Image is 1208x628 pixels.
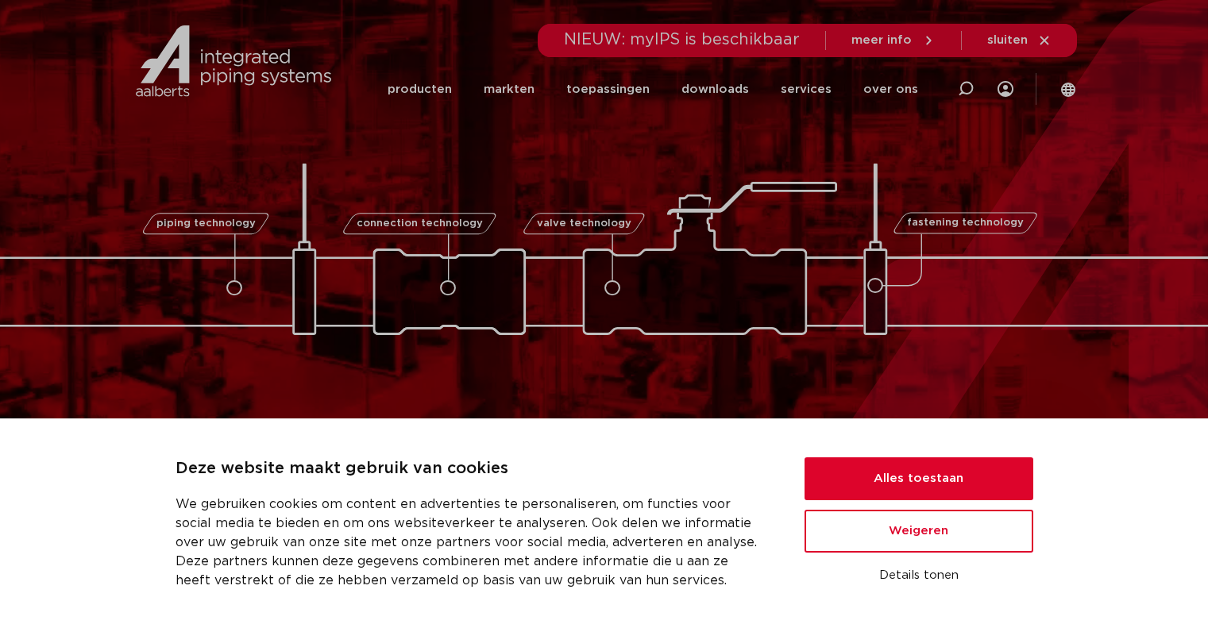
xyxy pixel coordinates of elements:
[564,32,800,48] span: NIEUW: myIPS is beschikbaar
[388,57,918,121] nav: Menu
[805,510,1033,553] button: Weigeren
[987,33,1052,48] a: sluiten
[805,457,1033,500] button: Alles toestaan
[863,57,918,121] a: over ons
[781,57,832,121] a: services
[681,57,749,121] a: downloads
[998,57,1013,121] div: my IPS
[907,218,1024,229] span: fastening technology
[537,218,631,229] span: valve technology
[176,495,766,590] p: We gebruiken cookies om content en advertenties te personaliseren, om functies voor social media ...
[566,57,650,121] a: toepassingen
[356,218,482,229] span: connection technology
[484,57,535,121] a: markten
[851,34,912,46] span: meer info
[176,457,766,482] p: Deze website maakt gebruik van cookies
[851,33,936,48] a: meer info
[156,218,256,229] span: piping technology
[805,562,1033,589] button: Details tonen
[388,57,452,121] a: producten
[987,34,1028,46] span: sluiten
